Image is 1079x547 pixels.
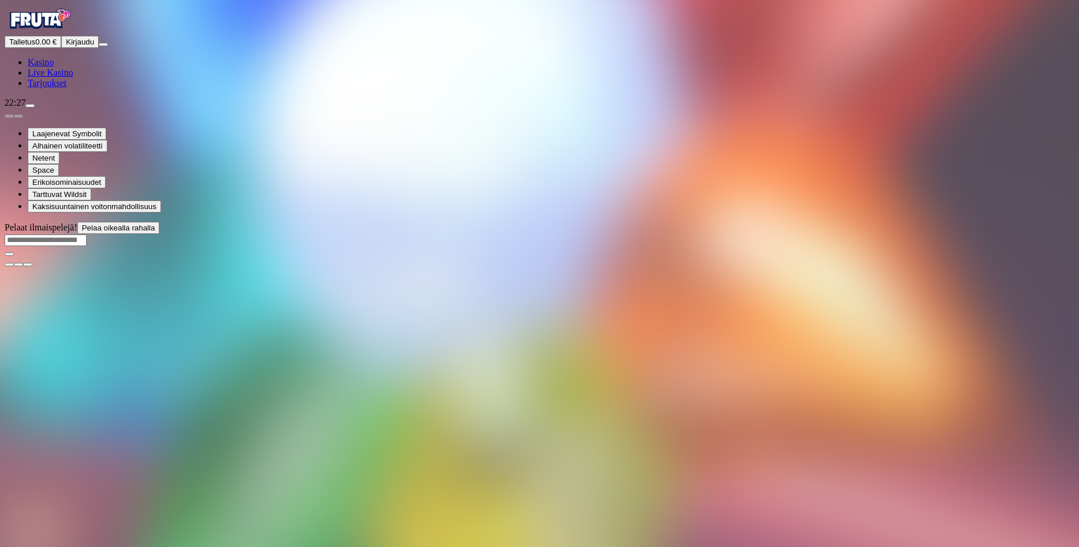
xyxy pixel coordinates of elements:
div: Pelaat ilmaispelejä! [5,222,1074,234]
span: Tarttuvat Wildsit [32,190,87,199]
button: Erikoisominaisuudet [28,176,106,188]
span: Tarjoukset [28,78,66,88]
button: Kaksisuuntainen voitonmahdollisuus [28,200,161,213]
button: Tarttuvat Wildsit [28,188,91,200]
button: menu [99,43,108,46]
span: Laajenevat Symbolit [32,129,102,138]
span: 22:27 [5,98,25,107]
button: play icon [5,252,14,256]
button: Alhainen volatiliteetti [28,140,107,152]
span: Space [32,166,54,174]
span: Kasino [28,57,54,67]
button: Pelaa oikealla rahalla [77,222,160,234]
button: live-chat [25,104,35,107]
button: fullscreen icon [23,263,32,266]
button: chevron-down icon [14,263,23,266]
span: Alhainen volatiliteetti [32,142,103,150]
button: close icon [5,263,14,266]
span: Live Kasino [28,68,73,77]
button: Talletusplus icon0.00 € [5,36,61,48]
span: Kaksisuuntainen voitonmahdollisuus [32,202,156,211]
a: Fruta [5,25,74,35]
span: 0.00 € [35,38,57,46]
span: Talletus [9,38,35,46]
button: Kirjaudu [61,36,99,48]
button: prev slide [5,114,14,118]
a: diamond iconKasino [28,57,54,67]
button: Space [28,164,59,176]
span: Erikoisominaisuudet [32,178,101,187]
img: Fruta [5,5,74,34]
button: next slide [14,114,23,118]
span: Netent [32,154,55,162]
nav: Primary [5,5,1074,88]
span: Kirjaudu [66,38,94,46]
a: gift-inverted iconTarjoukset [28,78,66,88]
span: Pelaa oikealla rahalla [82,224,155,232]
a: poker-chip iconLive Kasino [28,68,73,77]
button: Laajenevat Symbolit [28,128,106,140]
input: Search [5,235,87,246]
button: Netent [28,152,59,164]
